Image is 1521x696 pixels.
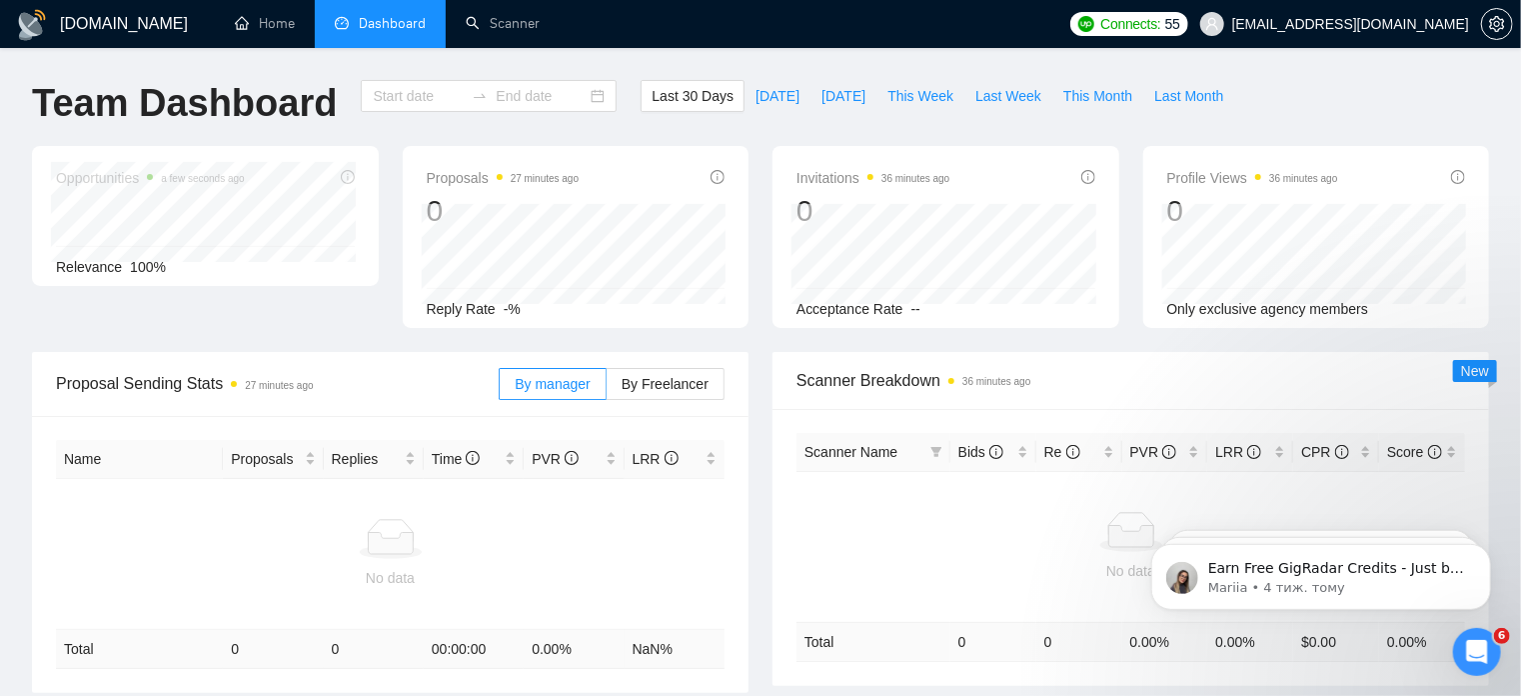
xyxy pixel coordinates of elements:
[1036,622,1122,661] td: 0
[975,85,1041,107] span: Last Week
[1494,628,1510,644] span: 6
[515,376,590,392] span: By manager
[56,371,499,396] span: Proposal Sending Stats
[1044,444,1080,460] span: Re
[804,444,897,460] span: Scanner Name
[796,368,1465,393] span: Scanner Breakdown
[332,448,401,470] span: Replies
[989,445,1003,459] span: info-circle
[1052,80,1143,112] button: This Month
[130,259,166,275] span: 100%
[1335,445,1349,459] span: info-circle
[1387,444,1441,460] span: Score
[466,15,540,32] a: searchScanner
[641,80,745,112] button: Last 30 Days
[496,85,587,107] input: End date
[472,88,488,104] span: to
[427,301,496,317] span: Reply Rate
[962,376,1030,387] time: 36 minutes ago
[1167,166,1338,190] span: Profile Views
[32,80,337,127] h1: Team Dashboard
[958,444,1003,460] span: Bids
[373,85,464,107] input: Start date
[335,16,349,30] span: dashboard
[821,85,865,107] span: [DATE]
[1162,445,1176,459] span: info-circle
[1167,192,1338,230] div: 0
[796,622,950,661] td: Total
[930,446,942,458] span: filter
[876,80,964,112] button: This Week
[926,437,946,467] span: filter
[1078,16,1094,32] img: upwork-logo.png
[1428,445,1442,459] span: info-circle
[711,170,725,184] span: info-circle
[1167,301,1369,317] span: Only exclusive agency members
[810,80,876,112] button: [DATE]
[1482,16,1512,32] span: setting
[427,166,580,190] span: Proposals
[796,192,949,230] div: 0
[1481,16,1513,32] a: setting
[1301,444,1348,460] span: CPR
[64,567,717,589] div: No data
[432,451,480,467] span: Time
[756,85,799,107] span: [DATE]
[1121,502,1521,642] iframe: Intercom notifications повідомлення
[56,259,122,275] span: Relevance
[466,451,480,465] span: info-circle
[424,630,524,669] td: 00:00:00
[1481,8,1513,40] button: setting
[887,85,953,107] span: This Week
[804,560,1457,582] div: No data
[324,630,424,669] td: 0
[745,80,810,112] button: [DATE]
[56,440,223,479] th: Name
[532,451,579,467] span: PVR
[56,630,223,669] td: Total
[1081,170,1095,184] span: info-circle
[1165,13,1180,35] span: 55
[1063,85,1132,107] span: This Month
[223,630,323,669] td: 0
[1215,444,1261,460] span: LRR
[796,301,903,317] span: Acceptance Rate
[964,80,1052,112] button: Last Week
[911,301,920,317] span: --
[1130,444,1177,460] span: PVR
[625,630,725,669] td: NaN %
[324,440,424,479] th: Replies
[231,448,300,470] span: Proposals
[1461,363,1489,379] span: New
[427,192,580,230] div: 0
[1269,173,1337,184] time: 36 minutes ago
[235,15,295,32] a: homeHome
[1205,17,1219,31] span: user
[652,85,734,107] span: Last 30 Days
[472,88,488,104] span: swap-right
[1100,13,1160,35] span: Connects:
[1247,445,1261,459] span: info-circle
[245,380,313,391] time: 27 minutes ago
[633,451,679,467] span: LRR
[511,173,579,184] time: 27 minutes ago
[223,440,323,479] th: Proposals
[881,173,949,184] time: 36 minutes ago
[665,451,679,465] span: info-circle
[1451,170,1465,184] span: info-circle
[504,301,521,317] span: -%
[1066,445,1080,459] span: info-circle
[524,630,624,669] td: 0.00 %
[359,15,426,32] span: Dashboard
[565,451,579,465] span: info-circle
[16,9,48,41] img: logo
[796,166,949,190] span: Invitations
[1453,628,1501,676] iframe: Intercom live chat
[1143,80,1234,112] button: Last Month
[622,376,709,392] span: By Freelancer
[1154,85,1223,107] span: Last Month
